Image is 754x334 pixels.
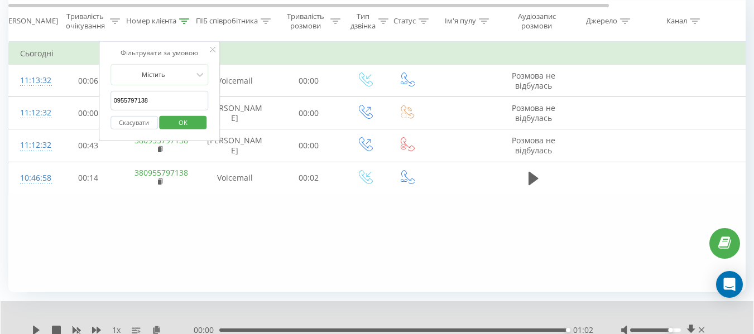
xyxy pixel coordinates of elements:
td: 00:00 [274,65,344,97]
td: 00:43 [54,129,123,162]
input: Введіть значення [111,91,209,110]
div: Accessibility label [566,328,570,332]
td: Voicemail [196,65,274,97]
td: 00:06 [54,65,123,97]
span: OK [167,113,199,130]
span: Розмова не відбулась [512,70,555,91]
div: ПІБ співробітника [196,16,258,26]
td: [PERSON_NAME] [196,97,274,129]
div: Тривалість розмови [284,12,328,31]
button: Скасувати [111,115,158,129]
td: [PERSON_NAME] [196,129,274,162]
div: 11:12:32 [20,102,42,124]
div: Аудіозапис розмови [510,12,564,31]
div: Open Intercom Messenger [716,271,743,298]
div: 11:13:32 [20,70,42,91]
td: 00:00 [274,129,344,162]
div: Номер клієнта [126,16,176,26]
div: Тип дзвінка [350,12,376,31]
div: 10:46:58 [20,167,42,189]
button: OK [160,115,207,129]
td: 00:00 [54,97,123,129]
td: 00:00 [274,97,344,129]
div: Джерело [586,16,617,26]
td: 00:14 [54,162,123,194]
td: 00:02 [274,162,344,194]
div: Accessibility label [668,328,673,332]
div: 11:12:32 [20,134,42,156]
div: [PERSON_NAME] [2,16,58,26]
div: Канал [666,16,687,26]
a: 380955797138 [135,135,188,146]
td: Voicemail [196,162,274,194]
div: Ім'я пулу [445,16,476,26]
div: Фільтрувати за умовою [111,47,209,59]
a: 380955797138 [135,167,188,178]
span: Розмова не відбулась [512,103,555,123]
div: Тривалість очікування [63,12,107,31]
span: Розмова не відбулась [512,135,555,156]
div: Статус [393,16,416,26]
